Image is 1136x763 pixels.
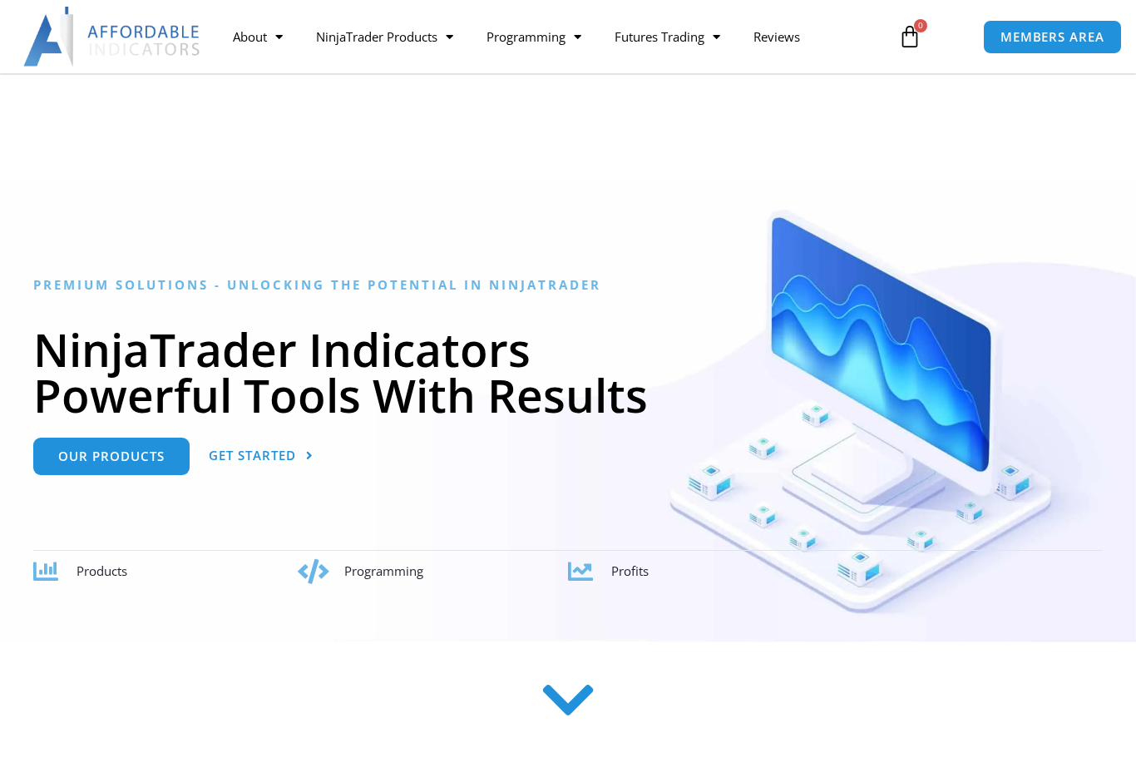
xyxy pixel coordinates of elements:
[216,17,299,56] a: About
[470,17,598,56] a: Programming
[299,17,470,56] a: NinjaTrader Products
[33,277,1103,293] h6: Premium Solutions - Unlocking the Potential in NinjaTrader
[33,438,190,475] a: Our Products
[873,12,946,61] a: 0
[1000,31,1104,43] span: MEMBERS AREA
[611,562,649,579] span: Profits
[209,449,296,462] span: Get Started
[33,326,1103,418] h1: NinjaTrader Indicators Powerful Tools With Results
[77,562,127,579] span: Products
[23,7,202,67] img: LogoAI | Affordable Indicators – NinjaTrader
[598,17,737,56] a: Futures Trading
[209,438,314,475] a: Get Started
[216,17,887,56] nav: Menu
[737,17,817,56] a: Reviews
[914,19,927,32] span: 0
[58,450,165,463] span: Our Products
[344,562,423,579] span: Programming
[983,20,1122,54] a: MEMBERS AREA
